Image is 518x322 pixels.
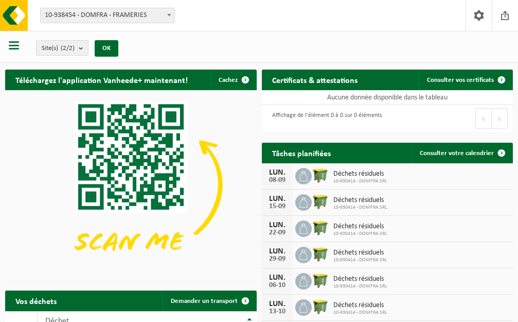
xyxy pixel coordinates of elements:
span: Déchets résiduels [333,223,387,231]
div: 08-09 [267,177,288,184]
a: Demander un transport [163,291,256,311]
button: Next [492,108,508,129]
div: 15-09 [267,203,288,210]
span: Déchets résiduels [333,196,387,205]
span: Consulter votre calendrier [420,150,494,157]
div: 06-10 [267,282,288,289]
div: 13-10 [267,308,288,315]
td: Aucune donnée disponible dans le tableau [262,90,513,105]
span: 10-938454 - DOMFRA - FRAMERIES [41,8,174,23]
img: WB-1100-HPE-GN-51 [312,245,329,263]
span: Déchets résiduels [333,275,387,283]
span: 10-930414 - DOMFRA SRL [333,178,387,184]
button: OK [95,40,118,57]
span: Site(s) [42,41,75,56]
span: Déchets résiduels [333,301,387,310]
img: WB-1100-HPE-GN-51 [312,166,329,184]
div: LUN. [267,300,288,308]
span: 10-938454 - DOMFRA - FRAMERIES [40,8,175,23]
span: 10-930414 - DOMFRA SRL [333,205,387,211]
h2: Tâches planifiées [262,143,341,163]
a: Consulter vos certificats [419,70,512,90]
span: 10-930414 - DOMFRA SRL [333,231,387,237]
span: Cachez [219,77,238,83]
a: Consulter votre calendrier [412,143,512,163]
h2: Vos déchets [5,291,67,311]
img: Download de VHEPlus App [5,90,257,279]
span: 10-930414 - DOMFRA SRL [333,310,387,316]
img: WB-1100-HPE-GN-51 [312,272,329,289]
div: 22-09 [267,229,288,236]
h2: Téléchargez l'application Vanheede+ maintenant! [5,70,198,90]
img: WB-1100-HPE-GN-51 [312,193,329,210]
img: WB-1100-HPE-GN-51 [312,219,329,236]
button: Previous [475,108,492,129]
span: Déchets résiduels [333,249,387,257]
img: WB-1100-HPE-GN-51 [312,298,329,315]
span: Demander un transport [171,298,238,304]
div: LUN. [267,221,288,229]
div: LUN. [267,168,288,177]
div: LUN. [267,274,288,282]
div: Affichage de l'élément 0 à 0 sur 0 éléments [267,107,382,130]
button: Cachez [210,70,256,90]
span: 10-930414 - DOMFRA SRL [333,283,387,290]
div: LUN. [267,195,288,203]
h2: Certificats & attestations [262,70,368,90]
span: Consulter vos certificats [427,77,494,83]
span: Déchets résiduels [333,170,387,178]
count: (2/2) [61,45,75,52]
span: 10-930414 - DOMFRA SRL [333,257,387,263]
div: 29-09 [267,256,288,263]
button: Site(s)(2/2) [36,40,88,56]
div: LUN. [267,247,288,256]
